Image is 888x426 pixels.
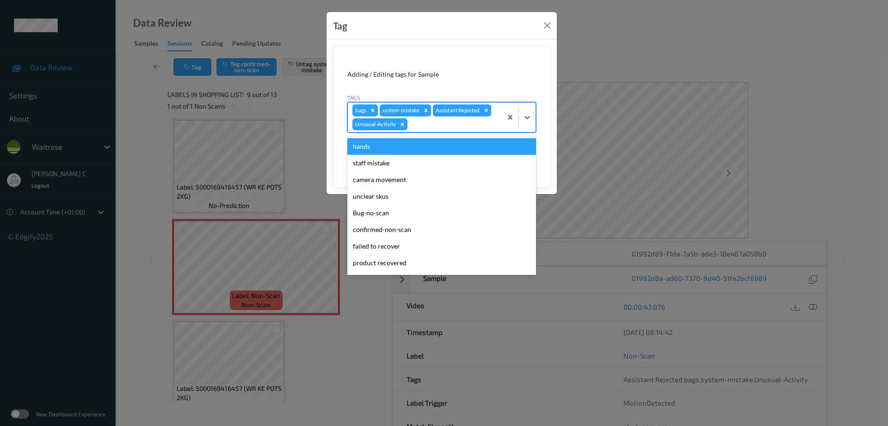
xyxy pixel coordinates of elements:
div: Bug-no-scan [347,205,536,221]
div: Remove Unusual-Activity [397,118,407,130]
div: Unusual-Activity [352,118,397,130]
div: Remove bags [368,104,378,116]
label: Tags [347,93,360,102]
div: Tag [333,18,347,33]
div: staff mistake [347,155,536,171]
div: confirmed-non-scan [347,221,536,238]
div: bags [352,104,368,116]
div: Assistant Rejected [433,104,481,116]
div: camera movement [347,171,536,188]
div: hands [347,138,536,155]
div: Remove Assistant Rejected [481,104,491,116]
div: failed to recover [347,238,536,255]
div: unclear skus [347,188,536,205]
div: system-mistake [380,104,421,116]
div: Adding / Editing tags for Sample [347,70,536,79]
div: recovered product [347,271,536,288]
div: Remove system-mistake [421,104,431,116]
button: Close [541,19,554,32]
div: product recovered [347,255,536,271]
